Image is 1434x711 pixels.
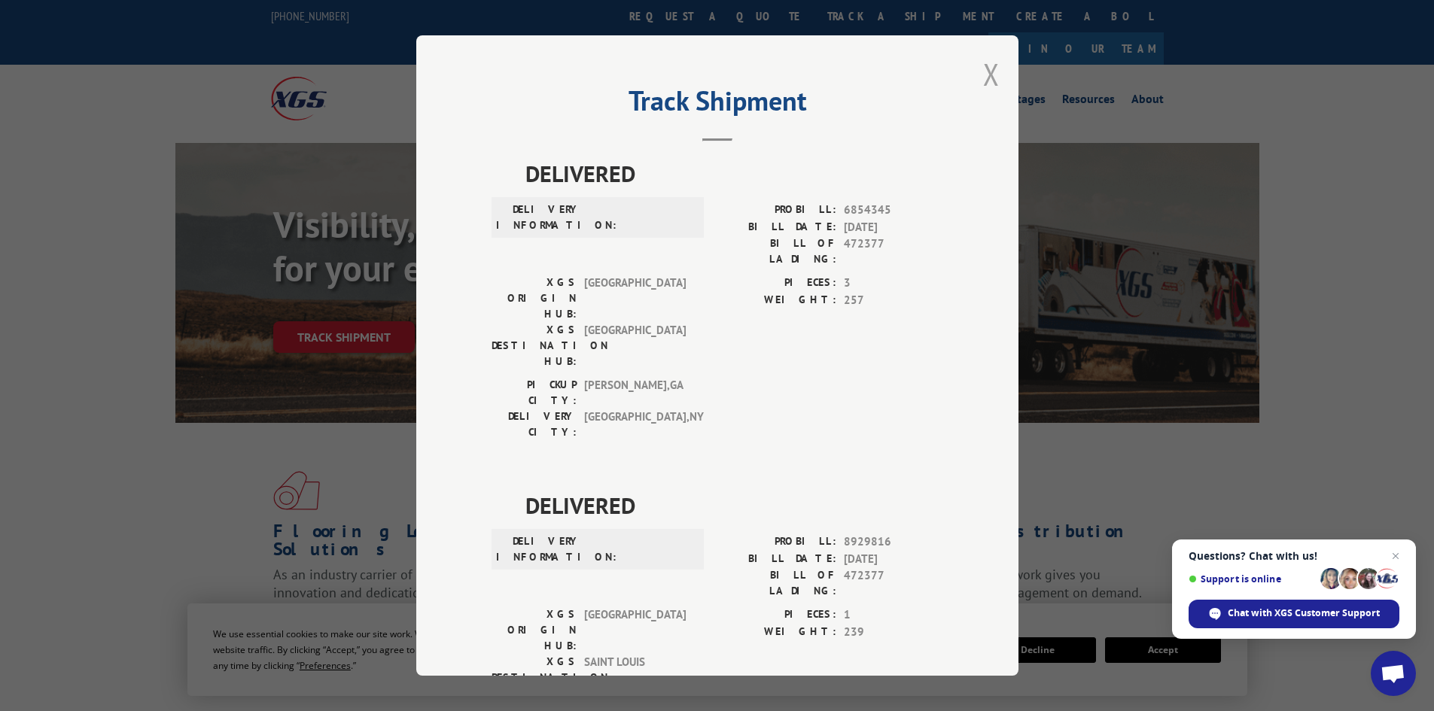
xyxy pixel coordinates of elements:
[525,488,943,522] span: DELIVERED
[717,606,836,624] label: PIECES:
[496,533,581,565] label: DELIVERY INFORMATION:
[717,202,836,219] label: PROBILL:
[584,409,686,440] span: [GEOGRAPHIC_DATA] , NY
[717,551,836,568] label: BILL DATE:
[844,219,943,236] span: [DATE]
[844,235,943,267] span: 472377
[844,567,943,599] span: 472377
[525,156,943,190] span: DELIVERED
[1189,550,1399,562] span: Questions? Chat with us!
[844,624,943,641] span: 239
[717,292,836,309] label: WEIGHT:
[584,322,686,369] span: [GEOGRAPHIC_DATA]
[1371,651,1416,696] div: Open chat
[584,275,686,322] span: [GEOGRAPHIC_DATA]
[496,202,581,233] label: DELIVERY INFORMATION:
[717,624,836,641] label: WEIGHT:
[492,606,577,654] label: XGS ORIGIN HUB:
[844,202,943,219] span: 6854345
[492,322,577,369] label: XGS DESTINATION HUB:
[717,567,836,599] label: BILL OF LADING:
[492,90,943,119] h2: Track Shipment
[983,54,1000,94] button: Close modal
[844,533,943,551] span: 8929816
[1189,600,1399,628] div: Chat with XGS Customer Support
[584,606,686,654] span: [GEOGRAPHIC_DATA]
[717,219,836,236] label: BILL DATE:
[584,377,686,409] span: [PERSON_NAME] , GA
[844,292,943,309] span: 257
[492,377,577,409] label: PICKUP CITY:
[844,275,943,292] span: 3
[492,409,577,440] label: DELIVERY CITY:
[1189,573,1315,585] span: Support is online
[844,551,943,568] span: [DATE]
[584,654,686,701] span: SAINT LOUIS
[717,275,836,292] label: PIECES:
[1228,606,1380,620] span: Chat with XGS Customer Support
[492,275,577,322] label: XGS ORIGIN HUB:
[717,235,836,267] label: BILL OF LADING:
[844,606,943,624] span: 1
[492,654,577,701] label: XGS DESTINATION HUB:
[717,533,836,551] label: PROBILL:
[1387,547,1405,565] span: Close chat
